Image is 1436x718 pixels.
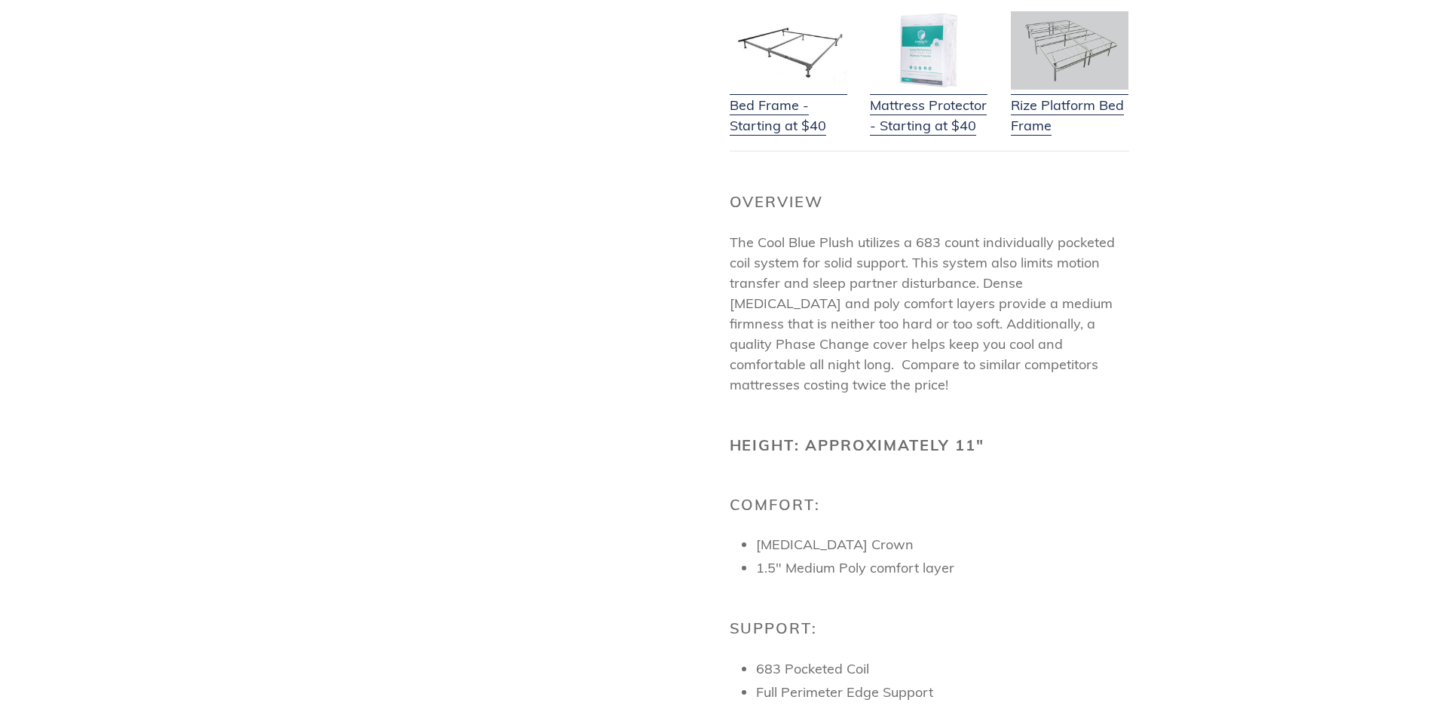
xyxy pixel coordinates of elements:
[730,11,847,90] img: Bed Frame
[730,234,1115,393] span: The Cool Blue Plush utilizes a 683 count individually pocketed coil system for solid support. Thi...
[1011,76,1128,136] a: Rize Platform Bed Frame
[756,683,933,701] span: Full Perimeter Edge Support
[730,496,1129,514] h2: Comfort:
[730,435,985,454] b: Height: Approximately 11"
[870,76,987,136] a: Mattress Protector - Starting at $40
[756,534,1129,555] li: [MEDICAL_DATA] Crown
[756,660,869,677] span: 683 Pocketed Coil
[730,193,1129,211] h2: Overview
[756,559,954,576] span: 1.5" Medium Poly comfort layer
[870,11,987,90] img: Mattress Protector
[1011,11,1128,90] img: Adjustable Base
[730,619,1129,637] h2: Support:
[730,76,847,136] a: Bed Frame - Starting at $40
